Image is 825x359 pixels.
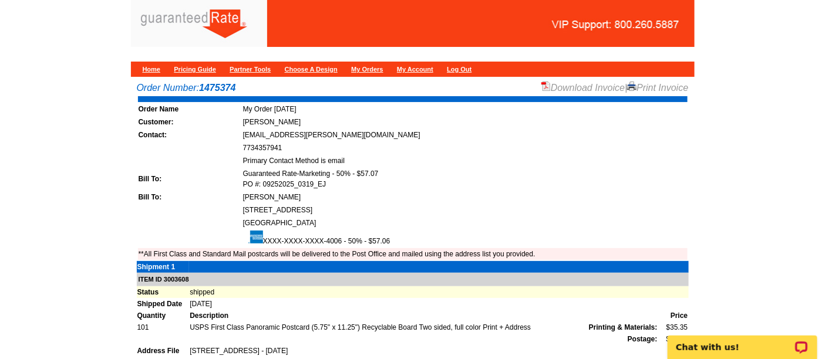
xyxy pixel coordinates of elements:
a: My Account [397,66,433,73]
td: **All First Class and Standard Mail postcards will be delivered to the Post Office and mailed usi... [138,248,688,260]
td: [PERSON_NAME] [243,191,688,203]
td: Bill To: [138,168,241,190]
a: Pricing Guide [174,66,216,73]
iframe: LiveChat chat widget [660,322,825,359]
div: | [541,81,689,95]
td: $78.78 [658,333,689,345]
img: small-pdf-icon.gif [541,82,551,91]
a: My Orders [351,66,383,73]
a: Home [143,66,161,73]
td: [STREET_ADDRESS] [243,204,688,216]
td: Guaranteed Rate-Marketing - 50% - $57.07 PO #: 09252025_0319_EJ [243,168,688,190]
td: Customer: [138,116,241,128]
span: Printing & Materials: [589,322,658,333]
td: [PERSON_NAME] [243,116,688,128]
td: Address File [137,345,190,357]
img: amex.gif [243,231,263,243]
td: 101 [137,321,190,333]
td: XXXX-XXXX-XXXX-4006 - 50% - $57.06 [243,230,688,247]
td: [EMAIL_ADDRESS][PERSON_NAME][DOMAIN_NAME] [243,129,688,141]
td: Order Name [138,103,241,115]
td: Shipment 1 [137,261,190,273]
td: My Order [DATE] [243,103,688,115]
td: shipped [189,286,688,298]
td: 7734357941 [243,142,688,154]
td: Shipped Date [137,298,190,310]
a: Download Invoice [541,83,625,93]
td: Quantity [137,310,190,321]
td: Description [189,310,658,321]
strong: Postage: [628,335,658,343]
td: [DATE] [189,298,688,310]
a: Log Out [447,66,472,73]
td: Bill To: [138,191,241,203]
td: USPS First Class Panoramic Postcard (5.75" x 11.25") Recyclable Board Two sided, full color Print... [189,321,658,333]
td: [STREET_ADDRESS] - [DATE] [189,345,658,357]
strong: 1475374 [199,83,235,93]
a: Partner Tools [230,66,271,73]
td: ITEM ID 3003608 [137,273,689,286]
td: Primary Contact Method is email [243,155,688,167]
td: $35.35 [658,321,689,333]
td: Status [137,286,190,298]
a: Print Invoice [627,83,688,93]
td: Price [658,310,689,321]
div: Order Number: [137,81,689,95]
img: small-print-icon.gif [627,82,637,91]
a: Choose A Design [285,66,338,73]
td: [GEOGRAPHIC_DATA] [243,217,688,229]
td: Contact: [138,129,241,141]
